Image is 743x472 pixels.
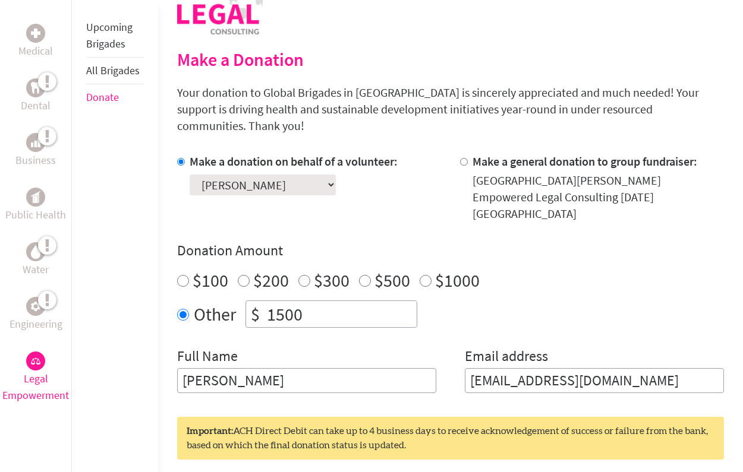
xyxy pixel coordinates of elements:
label: $1000 [435,269,480,292]
div: Water [26,242,45,261]
img: Medical [31,28,40,38]
div: [GEOGRAPHIC_DATA][PERSON_NAME] Empowered Legal Consulting [DATE] [GEOGRAPHIC_DATA] [473,172,724,222]
img: Public Health [31,191,40,203]
div: Engineering [26,297,45,316]
a: MedicalMedical [18,24,53,59]
label: Make a donation on behalf of a volunteer: [190,154,398,169]
a: WaterWater [23,242,49,278]
strong: Important: [187,426,233,436]
label: $500 [374,269,410,292]
a: Upcoming Brigades [86,20,133,50]
p: Your donation to Global Brigades in [GEOGRAPHIC_DATA] is sincerely appreciated and much needed! Y... [177,84,724,134]
p: Medical [18,43,53,59]
div: Dental [26,78,45,97]
p: Business [15,152,56,169]
label: $100 [193,269,228,292]
a: Legal EmpowermentLegal Empowerment [2,351,69,404]
input: Your Email [465,368,724,393]
div: Public Health [26,188,45,207]
li: Upcoming Brigades [86,14,144,58]
input: Enter Amount [265,301,417,327]
a: EngineeringEngineering [10,297,62,332]
div: ACH Direct Debit can take up to 4 business days to receive acknowledgement of success or failure ... [177,417,724,460]
a: DentalDental [21,78,51,114]
p: Engineering [10,316,62,332]
li: All Brigades [86,58,144,84]
p: Dental [21,97,51,114]
h4: Donation Amount [177,241,724,260]
a: Public HealthPublic Health [5,188,66,223]
div: Business [26,133,45,152]
p: Public Health [5,207,66,223]
img: Water [31,245,40,258]
label: Other [194,300,236,328]
a: BusinessBusiness [15,133,56,169]
img: Dental [31,82,40,93]
div: $ [246,301,265,327]
li: Donate [86,84,144,110]
input: Enter Full Name [177,368,436,393]
p: Legal Empowerment [2,370,69,404]
label: Make a general donation to group fundraiser: [473,154,697,169]
label: Full Name [177,347,238,368]
h2: Make a Donation [177,49,724,70]
a: Donate [86,90,119,104]
a: All Brigades [86,64,140,77]
div: Medical [26,24,45,43]
p: Water [23,261,49,278]
img: Legal Empowerment [31,357,40,365]
label: Email address [465,347,548,368]
div: Legal Empowerment [26,351,45,370]
label: $300 [314,269,350,292]
img: Business [31,138,40,147]
img: Engineering [31,302,40,311]
label: $200 [253,269,289,292]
